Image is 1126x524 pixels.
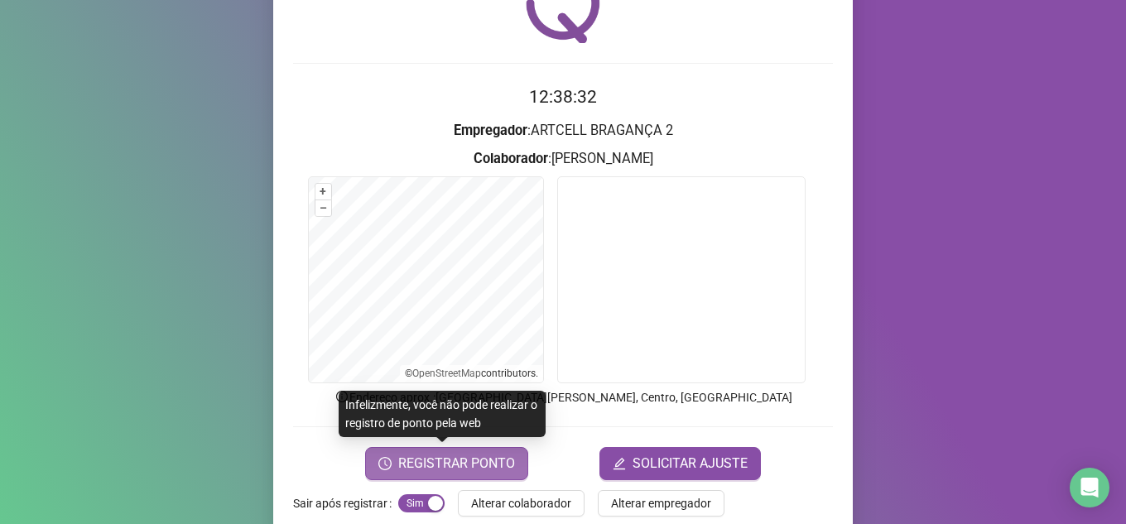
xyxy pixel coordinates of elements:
h3: : [PERSON_NAME] [293,148,833,170]
li: © contributors. [405,368,538,379]
strong: Colaborador [474,151,548,166]
span: info-circle [334,389,349,404]
span: Alterar empregador [611,494,711,512]
label: Sair após registrar [293,490,398,517]
span: Alterar colaborador [471,494,571,512]
span: edit [613,457,626,470]
button: Alterar colaborador [458,490,585,517]
time: 12:38:32 [529,87,597,107]
button: Alterar empregador [598,490,724,517]
a: OpenStreetMap [412,368,481,379]
button: editSOLICITAR AJUSTE [599,447,761,480]
span: REGISTRAR PONTO [398,454,515,474]
strong: Empregador [454,123,527,138]
div: Open Intercom Messenger [1070,468,1109,507]
button: + [315,184,331,200]
p: Endereço aprox. : [GEOGRAPHIC_DATA][PERSON_NAME], Centro, [GEOGRAPHIC_DATA] [293,388,833,406]
button: – [315,200,331,216]
div: Infelizmente, você não pode realizar o registro de ponto pela web [339,391,546,437]
h3: : ARTCELL BRAGANÇA 2 [293,120,833,142]
span: SOLICITAR AJUSTE [633,454,748,474]
span: clock-circle [378,457,392,470]
button: REGISTRAR PONTO [365,447,528,480]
